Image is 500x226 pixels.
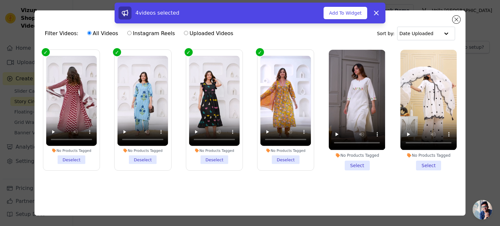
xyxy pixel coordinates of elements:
[377,27,455,40] div: Sort by:
[329,153,385,158] div: No Products Tagged
[324,7,367,19] button: Add To Widget
[189,149,240,153] div: No Products Tagged
[184,29,233,38] label: Uploaded Videos
[260,149,311,153] div: No Products Tagged
[135,10,179,16] span: 4 videos selected
[127,29,175,38] label: Instagram Reels
[473,200,492,219] div: Open chat
[400,153,457,158] div: No Products Tagged
[87,29,118,38] label: All Videos
[118,149,168,153] div: No Products Tagged
[45,26,237,41] div: Filter Videos:
[46,149,97,153] div: No Products Tagged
